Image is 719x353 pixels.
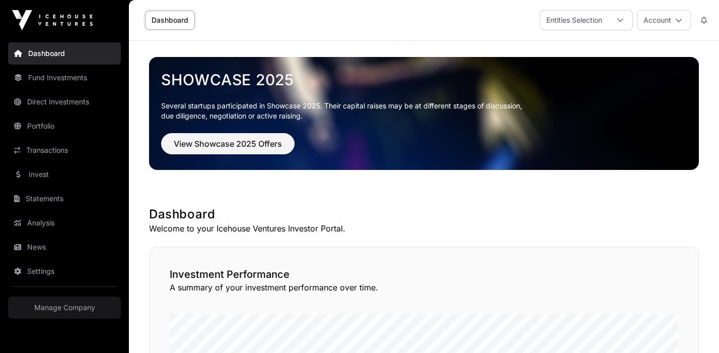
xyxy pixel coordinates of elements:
a: Invest [8,163,121,186]
a: Direct Investments [8,91,121,113]
a: Dashboard [8,42,121,65]
p: Several startups participated in Showcase 2025. Their capital raises may be at different stages o... [161,101,687,121]
p: A summary of your investment performance over time. [170,281,678,293]
a: Transactions [8,139,121,161]
iframe: Chat Widget [669,305,719,353]
span: View Showcase 2025 Offers [174,138,282,150]
button: View Showcase 2025 Offers [161,133,295,154]
a: Statements [8,188,121,210]
a: Dashboard [145,11,195,30]
a: Showcase 2025 [161,71,687,89]
a: View Showcase 2025 Offers [161,143,295,153]
a: News [8,236,121,258]
a: Analysis [8,212,121,234]
a: Fund Investments [8,67,121,89]
h1: Dashboard [149,206,699,222]
a: Settings [8,260,121,282]
img: Icehouse Ventures Logo [12,10,93,30]
h2: Investment Performance [170,267,678,281]
a: Portfolio [8,115,121,137]
div: Entities Selection [540,11,608,30]
p: Welcome to your Icehouse Ventures Investor Portal. [149,222,699,234]
a: Manage Company [8,297,121,319]
img: Showcase 2025 [149,57,699,170]
button: Account [637,10,691,30]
